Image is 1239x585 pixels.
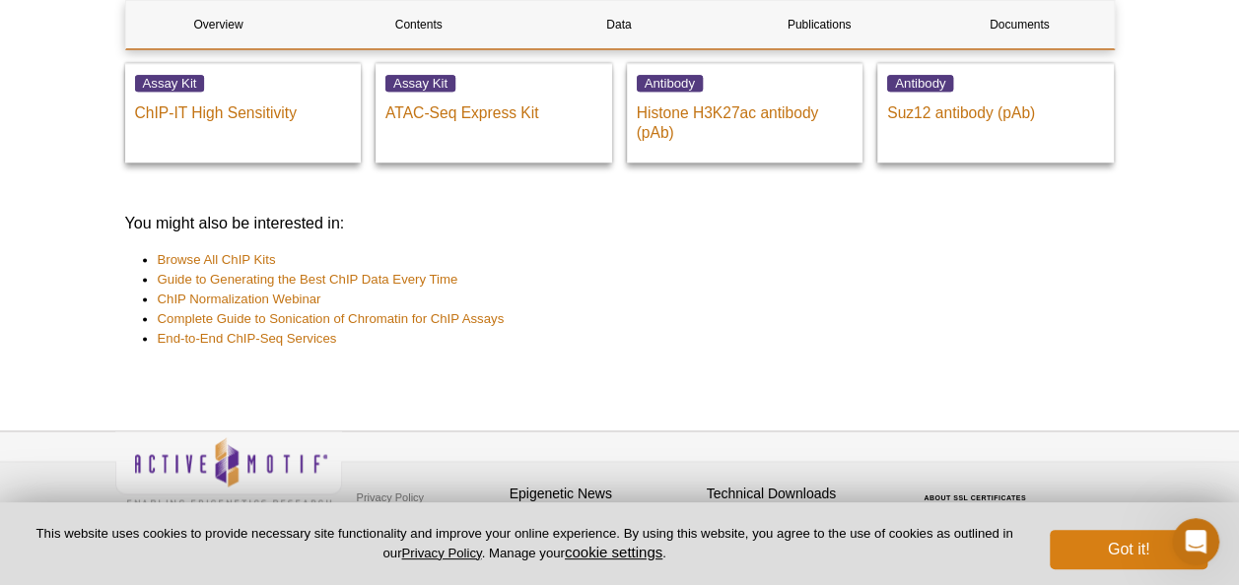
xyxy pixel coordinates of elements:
[637,94,854,143] p: Histone H3K27ac antibody (pAb)
[887,75,953,92] span: Antibody
[1172,518,1219,565] iframe: Intercom live chat
[627,63,863,162] a: Antibody Histone H3K27ac antibody (pAb)
[376,63,612,162] a: Assay Kit ATAC-Seq Express Kit
[637,75,703,92] span: Antibody
[385,75,455,92] span: Assay Kit
[526,1,712,48] a: Data
[887,94,1104,123] p: Suz12 antibody (pAb)
[904,466,1052,509] table: Click to Verify - This site chose Symantec SSL for secure e-commerce and confidential communicati...
[726,1,912,48] a: Publications
[1050,530,1207,569] button: Got it!
[927,1,1112,48] a: Documents
[158,270,458,290] a: Guide to Generating the Best ChIP Data Every Time
[126,1,311,48] a: Overview
[158,250,276,270] a: Browse All ChIP Kits
[510,486,697,502] h4: Epigenetic News
[924,494,1026,501] a: ABOUT SSL CERTIFICATES
[115,431,342,511] img: Active Motif,
[125,63,362,162] a: Assay Kit ChIP-IT High Sensitivity
[707,486,894,502] h4: Technical Downloads
[158,290,321,309] a: ChIP Normalization Webinar
[385,94,602,123] p: ATAC-Seq Express Kit
[352,483,429,512] a: Privacy Policy
[565,544,662,560] button: cookie settings
[326,1,512,48] a: Contents
[135,75,205,92] span: Assay Kit
[401,546,481,560] a: Privacy Policy
[135,94,352,123] p: ChIP-IT High Sensitivity
[125,212,1115,235] h3: You might also be interested in:
[32,525,1017,562] p: This website uses cookies to provide necessary site functionality and improve your online experie...
[877,63,1114,162] a: Antibody Suz12 antibody (pAb)
[158,309,505,329] a: Complete Guide to Sonication of Chromatin for ChIP Assays
[158,329,337,349] a: End-to-End ChIP-Seq Services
